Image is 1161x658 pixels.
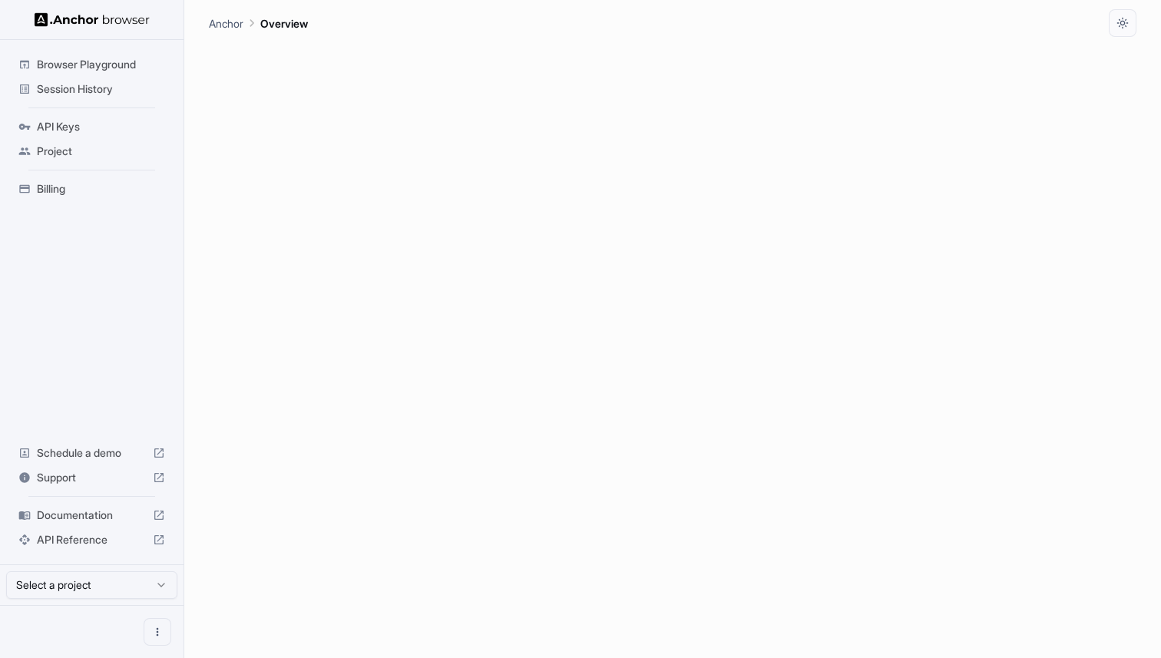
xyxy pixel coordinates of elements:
div: API Keys [12,114,171,139]
span: Billing [37,181,165,197]
div: Support [12,465,171,490]
p: Anchor [209,15,243,31]
div: Billing [12,177,171,201]
span: Session History [37,81,165,97]
span: Schedule a demo [37,445,147,461]
nav: breadcrumb [209,15,308,31]
span: API Reference [37,532,147,547]
button: Open menu [144,618,171,646]
img: Anchor Logo [35,12,150,27]
span: Browser Playground [37,57,165,72]
div: Session History [12,77,171,101]
span: Documentation [37,508,147,523]
div: API Reference [12,527,171,552]
div: Project [12,139,171,164]
div: Documentation [12,503,171,527]
span: Project [37,144,165,159]
p: Overview [260,15,308,31]
span: Support [37,470,147,485]
div: Browser Playground [12,52,171,77]
span: API Keys [37,119,165,134]
div: Schedule a demo [12,441,171,465]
